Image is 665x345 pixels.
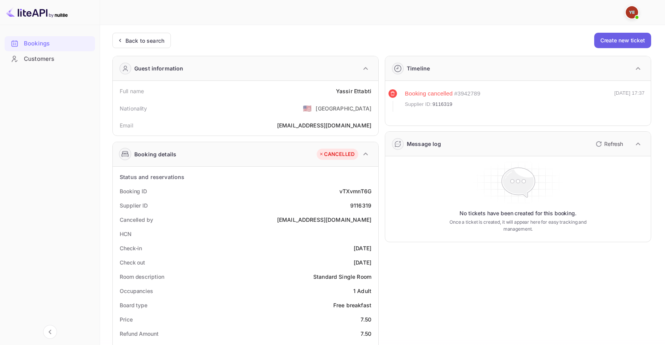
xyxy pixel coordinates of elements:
[120,104,147,112] div: Nationality
[333,301,371,309] div: Free breakfast
[614,89,645,112] div: [DATE] 17:37
[120,330,159,338] div: Refund Amount
[594,33,651,48] button: Create new ticket
[24,55,91,64] div: Customers
[433,100,453,108] span: 9116319
[120,216,153,224] div: Cancelled by
[339,187,371,195] div: vTXvmnT6G
[277,216,371,224] div: [EMAIL_ADDRESS][DOMAIN_NAME]
[354,258,371,266] div: [DATE]
[5,36,95,51] div: Bookings
[454,89,480,98] div: # 3942789
[5,36,95,50] a: Bookings
[604,140,623,148] p: Refresh
[361,330,371,338] div: 7.50
[303,101,312,115] span: United States
[405,89,453,98] div: Booking cancelled
[353,287,371,295] div: 1 Adult
[24,39,91,48] div: Bookings
[5,52,95,67] div: Customers
[313,273,371,281] div: Standard Single Room
[120,301,147,309] div: Board type
[120,273,164,281] div: Room description
[6,6,68,18] img: LiteAPI logo
[447,219,590,233] p: Once a ticket is created, it will appear here for easy tracking and management.
[336,87,371,95] div: Yassir Ettabti
[120,287,153,295] div: Occupancies
[134,64,184,72] div: Guest information
[361,315,371,323] div: 7.50
[120,258,145,266] div: Check out
[120,201,148,209] div: Supplier ID
[591,138,626,150] button: Refresh
[319,151,354,158] div: CANCELLED
[354,244,371,252] div: [DATE]
[405,100,432,108] span: Supplier ID:
[120,87,144,95] div: Full name
[120,315,133,323] div: Price
[43,325,57,339] button: Collapse navigation
[125,37,164,45] div: Back to search
[459,209,576,217] p: No tickets have been created for this booking.
[120,230,132,238] div: HCN
[120,121,133,129] div: Email
[407,140,441,148] div: Message log
[316,104,371,112] div: [GEOGRAPHIC_DATA]
[120,187,147,195] div: Booking ID
[407,64,430,72] div: Timeline
[277,121,371,129] div: [EMAIL_ADDRESS][DOMAIN_NAME]
[120,244,142,252] div: Check-in
[120,173,184,181] div: Status and reservations
[350,201,371,209] div: 9116319
[5,52,95,66] a: Customers
[626,6,638,18] img: yassir ettabti
[134,150,176,158] div: Booking details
